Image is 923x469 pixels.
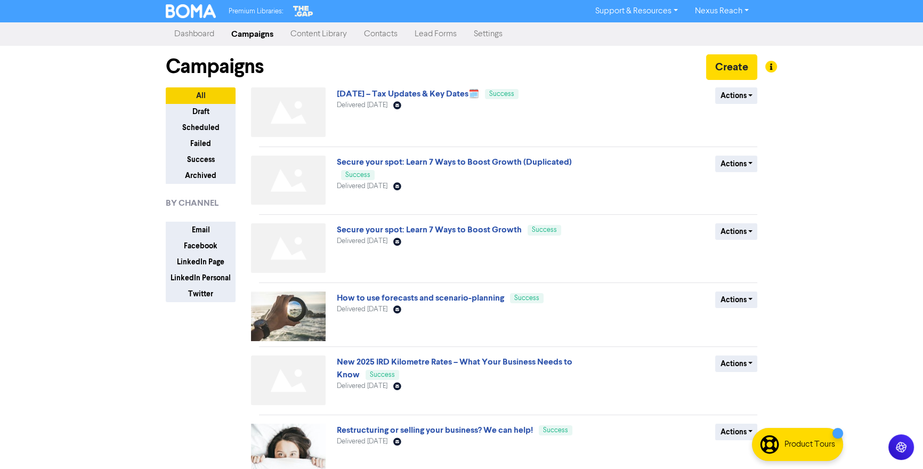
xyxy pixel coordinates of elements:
button: Email [166,222,236,238]
a: How to use forecasts and scenario-planning [337,293,504,303]
button: Success [166,151,236,168]
button: Actions [715,87,757,104]
span: Delivered [DATE] [337,238,387,245]
span: Success [370,371,395,378]
a: New 2025 IRD Kilometre Rates – What Your Business Needs to Know [337,357,572,380]
img: image_1751405345062.jpg [251,292,326,341]
button: All [166,87,236,104]
span: Success [532,227,557,233]
button: LinkedIn Page [166,254,236,270]
button: Scheduled [166,119,236,136]
a: Restructuring or selling your business? We can help! [337,425,533,435]
img: Not found [251,355,326,405]
a: Lead Forms [406,23,465,45]
a: Support & Resources [587,3,686,20]
a: Settings [465,23,511,45]
iframe: Chat Widget [870,418,923,469]
button: Draft [166,103,236,120]
a: Campaigns [223,23,282,45]
span: Success [514,295,539,302]
button: Failed [166,135,236,152]
img: Not found [251,223,326,273]
span: BY CHANNEL [166,197,218,209]
button: Twitter [166,286,236,302]
button: LinkedIn Personal [166,270,236,286]
span: Success [345,172,370,179]
button: Actions [715,424,757,440]
button: Actions [715,355,757,372]
span: Delivered [DATE] [337,306,387,313]
span: Delivered [DATE] [337,438,387,445]
a: Secure your spot: Learn 7 Ways to Boost Growth (Duplicated) [337,157,572,167]
span: Delivered [DATE] [337,183,387,190]
a: Nexus Reach [686,3,757,20]
button: Actions [715,156,757,172]
button: Archived [166,167,236,184]
button: Create [706,54,757,80]
h1: Campaigns [166,54,264,79]
span: Delivered [DATE] [337,102,387,109]
button: Facebook [166,238,236,254]
span: Delivered [DATE] [337,383,387,390]
button: Actions [715,223,757,240]
a: Dashboard [166,23,223,45]
span: Success [543,427,568,434]
a: Content Library [282,23,355,45]
img: BOMA Logo [166,4,216,18]
a: Secure your spot: Learn 7 Ways to Boost Growth [337,224,522,235]
button: Actions [715,292,757,308]
img: Not found [251,87,326,137]
img: Not found [251,156,326,205]
a: [DATE] – Tax Updates & Key Dates🗓️ [337,88,479,99]
img: The Gap [292,4,315,18]
a: Contacts [355,23,406,45]
span: Success [489,91,514,98]
span: Premium Libraries: [229,8,283,15]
